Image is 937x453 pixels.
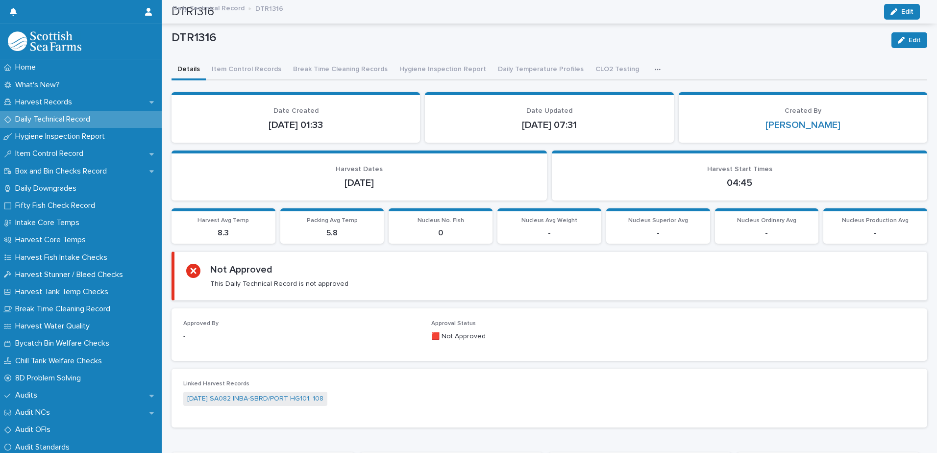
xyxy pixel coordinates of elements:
p: [DATE] 07:31 [437,119,662,131]
span: Date Updated [526,107,572,114]
p: Chill Tank Welfare Checks [11,356,110,366]
span: Date Created [273,107,319,114]
p: Audit Standards [11,443,77,452]
span: Nucleus Avg Weight [521,218,577,224]
p: - [721,228,813,238]
p: 8D Problem Solving [11,374,89,383]
p: Intake Core Temps [11,218,87,227]
p: Harvest Fish Intake Checks [11,253,115,262]
p: [DATE] 01:33 [183,119,408,131]
p: This Daily Technical Record is not approved [210,279,348,288]
span: Nucleus Ordinary Avg [737,218,796,224]
button: Edit [891,32,927,48]
p: Audit OFIs [11,425,58,434]
h2: Not Approved [210,264,272,276]
p: - [503,228,595,238]
p: Hygiene Inspection Report [11,132,113,141]
p: Item Control Record [11,149,91,158]
p: DTR1316 [172,31,884,45]
a: Daily Technical Record [173,2,245,13]
p: Harvest Stunner / Bleed Checks [11,270,131,279]
p: - [829,228,921,238]
p: 8.3 [177,228,270,238]
p: - [612,228,704,238]
p: 04:45 [564,177,915,189]
button: Details [172,60,206,80]
p: What's New? [11,80,68,90]
button: Item Control Records [206,60,287,80]
span: Created By [785,107,821,114]
span: Edit [909,37,921,44]
p: [DATE] [183,177,535,189]
p: Daily Downgrades [11,184,84,193]
span: Approved By [183,321,219,327]
p: DTR1316 [255,2,283,13]
p: Bycatch Bin Welfare Checks [11,339,117,348]
p: 0 [395,228,487,238]
p: Harvest Water Quality [11,322,98,331]
button: Hygiene Inspection Report [394,60,492,80]
a: [DATE] SA082 INBA-SBRD/PORT HG101, 108 [187,394,323,404]
p: Break Time Cleaning Record [11,304,118,314]
p: Fifty Fish Check Record [11,201,103,210]
p: Harvest Tank Temp Checks [11,287,116,297]
span: Packing Avg Temp [307,218,358,224]
span: Harvest Avg Temp [197,218,249,224]
a: [PERSON_NAME] [765,119,840,131]
p: Box and Bin Checks Record [11,167,115,176]
p: Harvest Records [11,98,80,107]
p: Home [11,63,44,72]
span: Nucleus Superior Avg [628,218,688,224]
button: CLO2 Testing [590,60,645,80]
p: Daily Technical Record [11,115,98,124]
p: Harvest Core Temps [11,235,94,245]
p: 5.8 [286,228,378,238]
span: Nucleus Production Avg [842,218,909,224]
span: Linked Harvest Records [183,381,249,387]
span: Nucleus No. Fish [418,218,464,224]
p: Audit NCs [11,408,58,417]
p: 🟥 Not Approved [431,331,667,342]
span: Approval Status [431,321,476,327]
span: Harvest Start Times [707,166,772,173]
span: Harvest Dates [336,166,383,173]
p: Audits [11,391,45,400]
img: mMrefqRFQpe26GRNOUkG [8,31,81,51]
button: Daily Temperature Profiles [492,60,590,80]
p: - [183,331,419,342]
button: Break Time Cleaning Records [287,60,394,80]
